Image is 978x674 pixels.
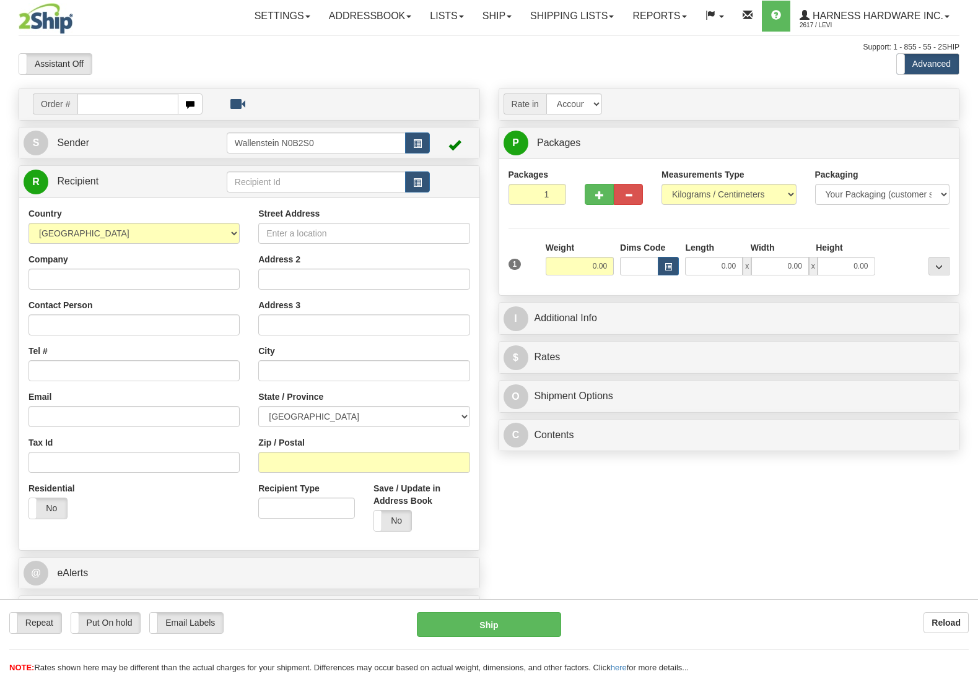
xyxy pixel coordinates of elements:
[504,93,546,114] span: Rate in
[258,223,469,244] input: Enter a location
[28,253,68,266] label: Company
[521,1,623,32] a: Shipping lists
[320,1,421,32] a: Addressbook
[24,131,48,155] span: S
[150,613,223,633] label: Email Labels
[928,257,950,275] div: ...
[421,1,473,32] a: Lists
[815,168,858,181] label: Packaging
[19,42,959,53] div: Support: 1 - 855 - 55 - 2SHIP
[24,561,48,585] span: @
[57,176,98,186] span: Recipient
[24,561,475,586] a: @ eAlerts
[809,257,818,275] span: x
[57,137,89,148] span: Sender
[816,241,843,254] label: Height
[28,299,92,311] label: Contact Person
[546,241,574,254] label: Weight
[611,663,627,672] a: here
[504,345,528,370] span: $
[509,259,522,270] span: 1
[751,241,775,254] label: Width
[28,436,53,449] label: Tax Id
[950,274,977,400] iframe: chat widget
[932,618,961,628] b: Reload
[504,306,955,331] a: IAdditional Info
[258,482,320,495] label: Recipient Type
[227,132,406,153] input: Sender Id
[743,257,751,275] span: x
[24,131,227,156] a: S Sender
[473,1,521,32] a: Ship
[790,1,959,32] a: Harness Hardware Inc. 2617 / Levi
[71,613,141,633] label: Put On hold
[504,384,955,409] a: OShipment Options
[19,54,92,74] label: Assistant Off
[810,11,943,21] span: Harness Hardware Inc.
[504,423,528,447] span: C
[504,423,955,448] a: CContents
[374,511,412,531] label: No
[24,170,48,194] span: R
[623,1,696,32] a: Reports
[504,306,528,331] span: I
[258,299,300,311] label: Address 3
[19,3,73,34] img: logo2617.jpg
[28,391,51,403] label: Email
[258,207,320,220] label: Street Address
[29,498,67,519] label: No
[897,54,959,74] label: Advanced
[33,93,77,114] span: Order #
[227,171,406,192] input: Recipient Id
[258,436,305,449] label: Zip / Postal
[9,663,34,672] span: NOTE:
[258,391,323,403] label: State / Province
[28,207,62,220] label: Country
[258,345,274,357] label: City
[28,482,75,495] label: Residential
[537,137,580,148] span: Packages
[373,482,470,507] label: Save / Update in Address Book
[620,241,665,254] label: Dims Code
[24,169,204,194] a: R Recipient
[504,384,528,409] span: O
[923,612,969,633] button: Reload
[258,253,300,266] label: Address 2
[504,345,955,370] a: $Rates
[661,168,744,181] label: Measurements Type
[245,1,320,32] a: Settings
[800,19,893,32] span: 2617 / Levi
[57,568,88,578] span: eAlerts
[504,131,528,155] span: P
[10,613,61,633] label: Repeat
[685,241,714,254] label: Length
[417,612,561,637] button: Ship
[504,131,955,156] a: P Packages
[509,168,549,181] label: Packages
[28,345,48,357] label: Tel #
